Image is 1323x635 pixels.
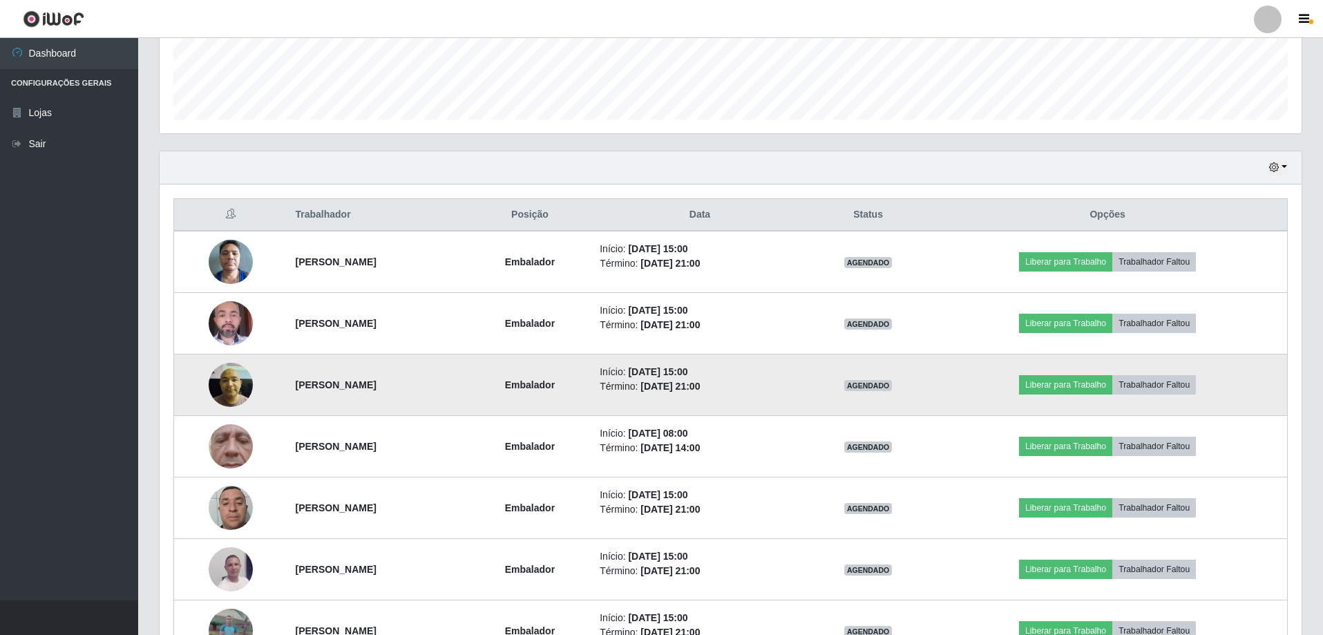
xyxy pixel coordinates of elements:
[468,199,592,231] th: Posição
[844,257,893,268] span: AGENDADO
[1019,252,1112,272] button: Liberar para Trabalho
[628,551,687,562] time: [DATE] 15:00
[628,612,687,623] time: [DATE] 15:00
[295,564,376,575] strong: [PERSON_NAME]
[640,258,700,269] time: [DATE] 21:00
[600,502,800,517] li: Término:
[600,303,800,318] li: Início:
[209,294,253,352] img: 1718556919128.jpeg
[505,502,555,513] strong: Embalador
[600,549,800,564] li: Início:
[600,611,800,625] li: Início:
[600,242,800,256] li: Início:
[1019,498,1112,518] button: Liberar para Trabalho
[209,355,253,414] img: 1755557335737.jpeg
[505,318,555,329] strong: Embalador
[640,381,700,392] time: [DATE] 21:00
[295,441,376,452] strong: [PERSON_NAME]
[640,319,700,330] time: [DATE] 21:00
[1112,314,1196,333] button: Trabalhador Faltou
[505,256,555,267] strong: Embalador
[600,256,800,271] li: Término:
[295,318,376,329] strong: [PERSON_NAME]
[295,379,376,390] strong: [PERSON_NAME]
[844,319,893,330] span: AGENDADO
[928,199,1287,231] th: Opções
[844,442,893,453] span: AGENDADO
[295,502,376,513] strong: [PERSON_NAME]
[628,243,687,254] time: [DATE] 15:00
[844,503,893,514] span: AGENDADO
[1112,437,1196,456] button: Trabalhador Faltou
[600,318,800,332] li: Término:
[295,256,376,267] strong: [PERSON_NAME]
[844,380,893,391] span: AGENDADO
[628,305,687,316] time: [DATE] 15:00
[1112,498,1196,518] button: Trabalhador Faltou
[600,488,800,502] li: Início:
[628,489,687,500] time: [DATE] 15:00
[209,232,253,291] img: 1720641166740.jpeg
[844,565,893,576] span: AGENDADO
[1019,314,1112,333] button: Liberar para Trabalho
[640,504,700,515] time: [DATE] 21:00
[808,199,929,231] th: Status
[1019,375,1112,395] button: Liberar para Trabalho
[628,428,687,439] time: [DATE] 08:00
[600,564,800,578] li: Término:
[600,379,800,394] li: Término:
[209,478,253,537] img: 1724708797477.jpeg
[640,565,700,576] time: [DATE] 21:00
[23,10,84,28] img: CoreUI Logo
[287,199,468,231] th: Trabalhador
[628,366,687,377] time: [DATE] 15:00
[600,365,800,379] li: Início:
[505,441,555,452] strong: Embalador
[1112,560,1196,579] button: Trabalhador Faltou
[640,442,700,453] time: [DATE] 14:00
[600,441,800,455] li: Término:
[505,379,555,390] strong: Embalador
[1112,375,1196,395] button: Trabalhador Faltou
[600,426,800,441] li: Início:
[209,540,253,598] img: 1741714811200.jpeg
[1019,560,1112,579] button: Liberar para Trabalho
[209,397,253,495] img: 1747494723003.jpeg
[1019,437,1112,456] button: Liberar para Trabalho
[505,564,555,575] strong: Embalador
[591,199,808,231] th: Data
[1112,252,1196,272] button: Trabalhador Faltou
